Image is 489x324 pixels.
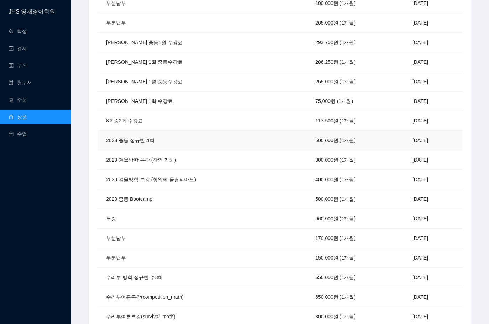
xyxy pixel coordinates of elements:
td: 수리부 방학 정규반 주3회 [98,268,278,287]
td: [DATE] [404,111,463,131]
td: 500,000원 (1개월) [307,189,404,209]
a: shopping상품 [9,114,27,120]
td: [DATE] [404,92,463,111]
a: wallet결제 [9,46,27,51]
td: [DATE] [404,189,463,209]
td: 206,250원 (1개월) [307,52,404,72]
td: 부분납부 [98,229,278,248]
td: 2023 중등 Bootcamp [98,189,278,209]
a: calendar수업 [9,131,27,137]
td: 400,000원 (1개월) [307,170,404,189]
td: 650,000원 (1개월) [307,287,404,307]
td: [DATE] [404,52,463,72]
td: [DATE] [404,72,463,92]
td: 8회중2회 수강료 [98,111,278,131]
td: 2023 겨울방학 특강 (창의력 올림피아드) [98,170,278,189]
a: team학생 [9,28,27,34]
td: [DATE] [404,248,463,268]
td: 부분납부 [98,248,278,268]
td: [DATE] [404,33,463,52]
td: 특강 [98,209,278,229]
td: [DATE] [404,170,463,189]
td: 293,750원 (1개월) [307,33,404,52]
td: [DATE] [404,150,463,170]
td: [DATE] [404,229,463,248]
td: 75,000원 (1개월) [307,92,404,111]
td: 960,000원 (1개월) [307,209,404,229]
a: profile구독 [9,63,27,68]
td: 265,000원 (1개월) [307,13,404,33]
a: file-done청구서 [9,80,32,85]
td: [PERSON_NAME] 1월 중등수강료 [98,52,278,72]
td: [PERSON_NAME] 1월 중등수강료 [98,72,278,92]
td: [DATE] [404,287,463,307]
td: 170,000원 (1개월) [307,229,404,248]
td: [PERSON_NAME] 1회 수강료 [98,92,278,111]
td: 650,000원 (1개월) [307,268,404,287]
a: shopping-cart주문 [9,97,27,103]
td: 117,500원 (1개월) [307,111,404,131]
td: [DATE] [404,268,463,287]
td: 2023 중등 정규반 4회 [98,131,278,150]
td: 2023 겨울방학 특강 (창의 기하) [98,150,278,170]
td: [DATE] [404,13,463,33]
td: [DATE] [404,209,463,229]
td: 부분납부 [98,13,278,33]
td: 150,000원 (1개월) [307,248,404,268]
td: 300,000원 (1개월) [307,150,404,170]
td: 500,000원 (1개월) [307,131,404,150]
td: 수리부여름특강(competition_math) [98,287,278,307]
td: [DATE] [404,131,463,150]
td: 265,000원 (1개월) [307,72,404,92]
td: [PERSON_NAME] 중등1월 수강료 [98,33,278,52]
